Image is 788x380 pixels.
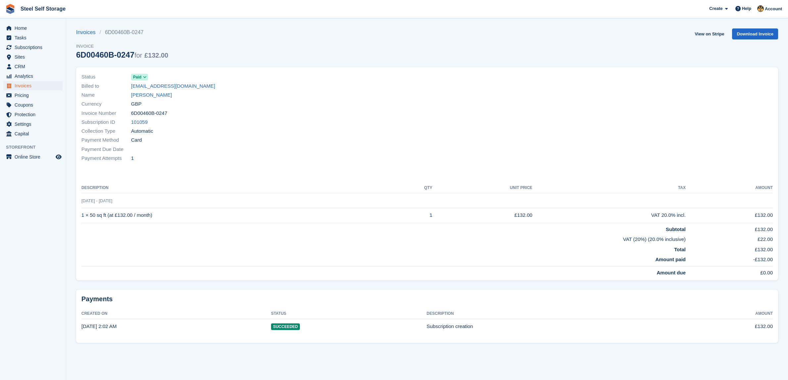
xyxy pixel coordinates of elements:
span: Payment Due Date [81,146,131,153]
a: menu [3,24,63,33]
a: menu [3,71,63,81]
a: menu [3,81,63,90]
th: Unit Price [432,183,532,193]
td: 1 [396,208,433,223]
a: menu [3,62,63,71]
span: Tasks [15,33,54,42]
a: menu [3,100,63,110]
span: Card [131,136,142,144]
a: Preview store [55,153,63,161]
a: [PERSON_NAME] [131,91,172,99]
td: -£132.00 [686,253,773,266]
th: Amount [676,309,773,319]
nav: breadcrumbs [76,28,168,36]
span: Collection Type [81,127,131,135]
a: Paid [131,73,148,81]
td: Subscription creation [427,319,676,334]
th: Description [81,183,396,193]
span: Help [742,5,751,12]
span: Invoice Number [81,110,131,117]
td: 1 × 50 sq ft (at £132.00 / month) [81,208,396,223]
span: Analytics [15,71,54,81]
th: Amount [686,183,773,193]
a: [EMAIL_ADDRESS][DOMAIN_NAME] [131,82,215,90]
a: Invoices [76,28,100,36]
th: Created On [81,309,271,319]
span: 1 [131,155,134,162]
img: stora-icon-8386f47178a22dfd0bd8f6a31ec36ba5ce8667c1dd55bd0f319d3a0aa187defe.svg [5,4,15,14]
a: Download Invoice [732,28,778,39]
img: James Steel [757,5,764,12]
strong: Subtotal [666,226,686,232]
span: Storefront [6,144,66,151]
h2: Payments [81,295,773,303]
span: Subscription ID [81,119,131,126]
span: GBP [131,100,142,108]
span: Capital [15,129,54,138]
span: CRM [15,62,54,71]
span: 6D00460B-0247 [131,110,167,117]
td: £132.00 [432,208,532,223]
span: Account [765,6,782,12]
td: £132.00 [686,223,773,233]
span: Status [81,73,131,81]
td: £0.00 [686,266,773,276]
span: £132.00 [144,52,168,59]
span: for [134,52,142,59]
strong: Amount due [657,270,686,275]
th: Tax [533,183,686,193]
span: Settings [15,119,54,129]
a: Steel Self Storage [18,3,68,14]
span: Payment Method [81,136,131,144]
strong: Total [674,247,686,252]
span: Pricing [15,91,54,100]
span: Protection [15,110,54,119]
a: menu [3,91,63,100]
strong: Amount paid [655,257,686,262]
span: Succeeded [271,323,300,330]
td: £22.00 [686,233,773,243]
td: £132.00 [686,243,773,254]
th: Status [271,309,427,319]
a: menu [3,43,63,52]
span: Invoices [15,81,54,90]
a: menu [3,119,63,129]
span: Currency [81,100,131,108]
div: 6D00460B-0247 [76,50,168,59]
div: VAT 20.0% incl. [533,212,686,219]
td: £132.00 [676,319,773,334]
a: 101059 [131,119,148,126]
span: Online Store [15,152,54,162]
span: Subscriptions [15,43,54,52]
td: £132.00 [686,208,773,223]
th: QTY [396,183,433,193]
span: Name [81,91,131,99]
a: menu [3,110,63,119]
span: Invoice [76,43,168,50]
a: View on Stripe [692,28,727,39]
span: Sites [15,52,54,62]
time: 2025-08-13 01:02:03 UTC [81,323,116,329]
th: Description [427,309,676,319]
span: Home [15,24,54,33]
a: menu [3,152,63,162]
span: Paid [133,74,141,80]
span: Automatic [131,127,153,135]
a: menu [3,33,63,42]
span: Payment Attempts [81,155,131,162]
a: menu [3,52,63,62]
span: [DATE] - [DATE] [81,198,112,203]
a: menu [3,129,63,138]
span: Create [709,5,722,12]
span: Coupons [15,100,54,110]
span: Billed to [81,82,131,90]
td: VAT (20%) (20.0% inclusive) [81,233,686,243]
